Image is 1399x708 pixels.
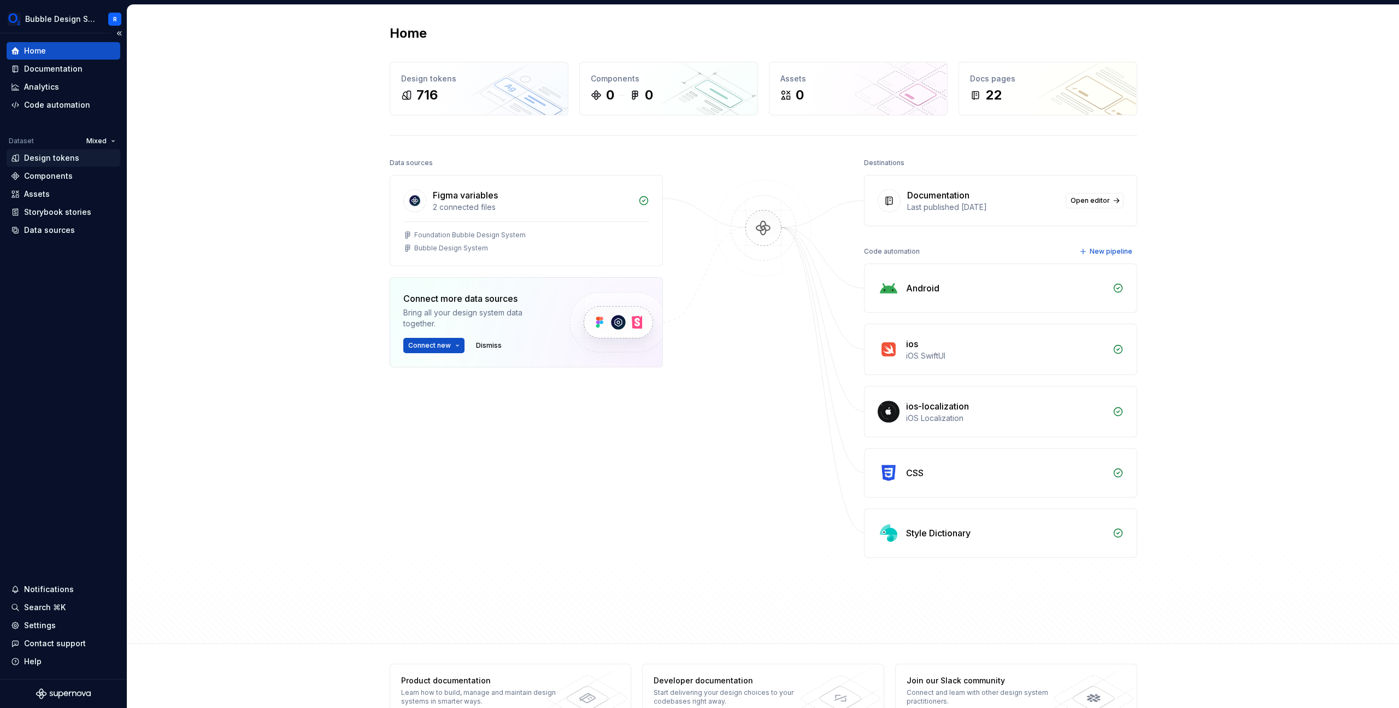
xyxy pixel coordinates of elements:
a: Figma variables2 connected filesFoundation Bubble Design SystemBubble Design System [390,175,663,266]
div: 0 [796,86,804,104]
div: Foundation Bubble Design System [414,231,526,239]
div: 0 [606,86,614,104]
div: Notifications [24,584,74,595]
div: 0 [645,86,653,104]
div: Settings [24,620,56,631]
button: Contact support [7,635,120,652]
button: Search ⌘K [7,599,120,616]
a: Design tokens [7,149,120,167]
button: Connect new [403,338,465,353]
div: R [113,15,117,24]
div: Developer documentation [654,675,813,686]
a: Data sources [7,221,120,239]
div: ios-localization [906,400,969,413]
div: Start delivering your design choices to your codebases right away. [654,688,813,706]
a: Assets0 [769,62,948,115]
div: Data sources [24,225,75,236]
button: New pipeline [1076,244,1137,259]
div: Help [24,656,42,667]
div: CSS [906,466,924,479]
div: Bubble Design System [25,14,95,25]
div: 22 [985,86,1002,104]
div: iOS Localization [906,413,1106,424]
div: Components [24,171,73,182]
div: Destinations [864,155,904,171]
div: Search ⌘K [24,602,66,613]
div: Documentation [907,189,969,202]
a: Components00 [579,62,758,115]
div: Design tokens [24,153,79,163]
div: Storybook stories [24,207,91,218]
a: Home [7,42,120,60]
div: Home [24,45,46,56]
svg: Supernova Logo [36,688,91,699]
a: Analytics [7,78,120,96]
div: Last published [DATE] [907,202,1059,213]
a: Design tokens716 [390,62,568,115]
div: Contact support [24,638,86,649]
button: Mixed [81,133,120,149]
a: Assets [7,185,120,203]
span: Mixed [86,137,107,145]
div: Product documentation [401,675,560,686]
span: Dismiss [476,341,502,350]
div: ios [906,337,918,350]
a: Settings [7,617,120,634]
div: Assets [24,189,50,200]
div: Documentation [24,63,83,74]
button: Help [7,653,120,670]
span: Open editor [1071,196,1110,205]
div: Design tokens [401,73,557,84]
div: Connect more data sources [403,292,551,305]
div: Dataset [9,137,34,145]
div: Data sources [390,155,433,171]
div: Bubble Design System [414,244,488,253]
div: Bring all your design system data together. [403,307,551,329]
span: New pipeline [1090,247,1132,256]
a: Components [7,167,120,185]
button: Collapse sidebar [111,26,127,41]
div: Style Dictionary [906,526,971,540]
img: 1a847f6c-1245-4c66-adf2-ab3a177fc91e.png [8,13,21,26]
div: 2 connected files [433,202,632,213]
button: Notifications [7,581,120,598]
div: Learn how to build, manage and maintain design systems in smarter ways. [401,688,560,706]
h2: Home [390,25,427,42]
button: Dismiss [471,338,507,353]
a: Docs pages22 [959,62,1137,115]
div: Docs pages [970,73,1126,84]
div: Connect and learn with other design system practitioners. [907,688,1066,706]
a: Open editor [1066,193,1124,208]
div: Assets [780,73,936,84]
a: Documentation [7,60,120,78]
div: Join our Slack community [907,675,1066,686]
a: Code automation [7,96,120,114]
div: Figma variables [433,189,498,202]
div: Components [591,73,746,84]
a: Storybook stories [7,203,120,221]
div: Android [906,282,939,295]
div: 716 [416,86,438,104]
div: iOS SwiftUI [906,350,1106,361]
button: Bubble Design SystemR [2,7,125,31]
div: Analytics [24,81,59,92]
span: Connect new [408,341,451,350]
div: Code automation [864,244,920,259]
div: Code automation [24,100,90,110]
